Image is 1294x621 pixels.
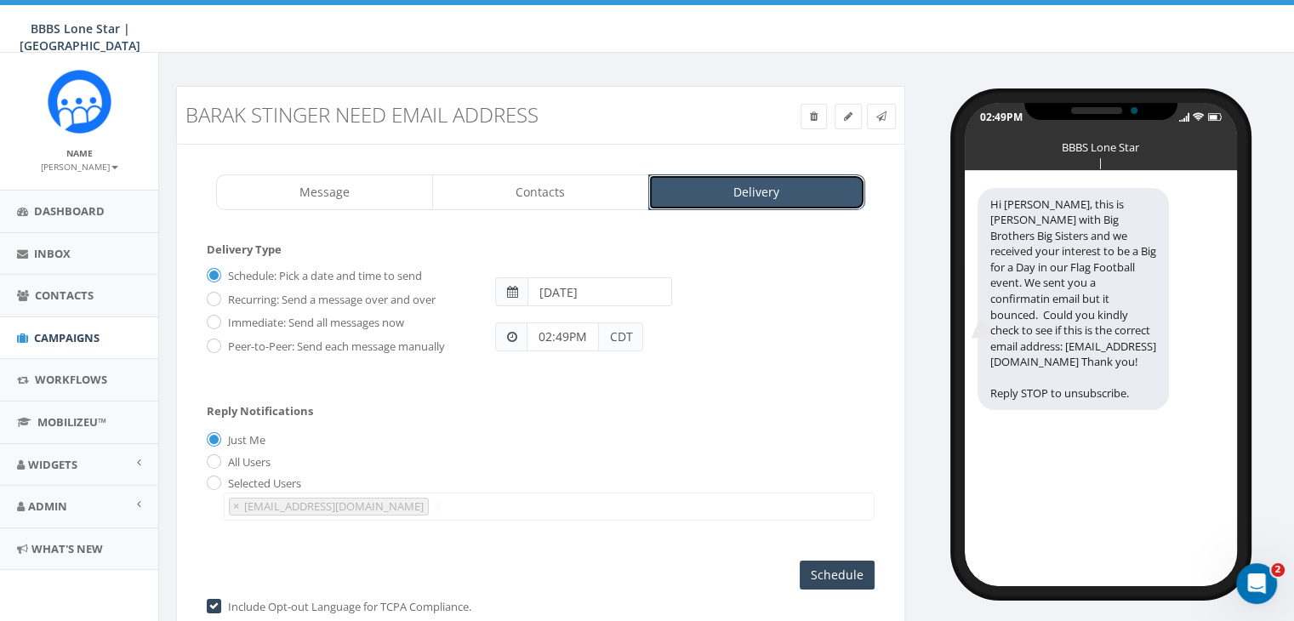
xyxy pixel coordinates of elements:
span: BBBS Lone Star | [GEOGRAPHIC_DATA] [20,20,140,54]
span: Workflows [35,372,107,387]
span: × [233,499,239,514]
span: Send Test Message [876,109,886,123]
label: Reply Notifications [207,403,313,419]
span: Delete Campaign [810,109,818,123]
label: Schedule: Pick a date and time to send [224,268,422,285]
span: CDT [599,322,643,351]
a: Delivery [648,174,865,210]
button: Remove item [230,499,242,515]
span: [EMAIL_ADDRESS][DOMAIN_NAME] [242,499,428,514]
span: MobilizeU™ [37,414,106,430]
span: Inbox [34,246,71,261]
span: 2 [1271,563,1285,577]
li: chawkins@bbbstx.org [229,498,429,516]
span: Dashboard [34,203,105,219]
small: [PERSON_NAME] [41,161,118,173]
iframe: Intercom live chat [1236,563,1277,604]
input: Schedule [800,561,875,590]
span: Campaigns [34,330,100,345]
span: Admin [28,499,67,514]
label: Selected Users [224,476,301,493]
label: Peer-to-Peer: Send each message manually [224,339,445,356]
label: Include Opt-out Language for TCPA Compliance. [224,599,471,616]
a: Contacts [432,174,649,210]
small: Name [66,147,93,159]
span: Widgets [28,457,77,472]
label: Immediate: Send all messages now [224,315,404,332]
div: 02:49PM [980,110,1023,124]
label: Recurring: Send a message over and over [224,292,436,309]
label: Just Me [224,432,265,449]
label: All Users [224,454,271,471]
div: BBBS Lone Star | [GEOGRAPHIC_DATA] [1058,140,1143,148]
span: Edit Campaign [844,109,852,123]
label: Delivery Type [207,242,282,258]
a: Message [216,174,433,210]
div: Hi [PERSON_NAME], this is [PERSON_NAME] with Big Brothers Big Sisters and we received your intere... [978,188,1169,410]
span: Contacts [35,288,94,303]
span: What's New [31,541,103,556]
h3: Barak Stinger need email address [185,104,711,126]
img: Rally_Corp_Icon.png [48,70,111,134]
a: [PERSON_NAME] [41,158,118,174]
